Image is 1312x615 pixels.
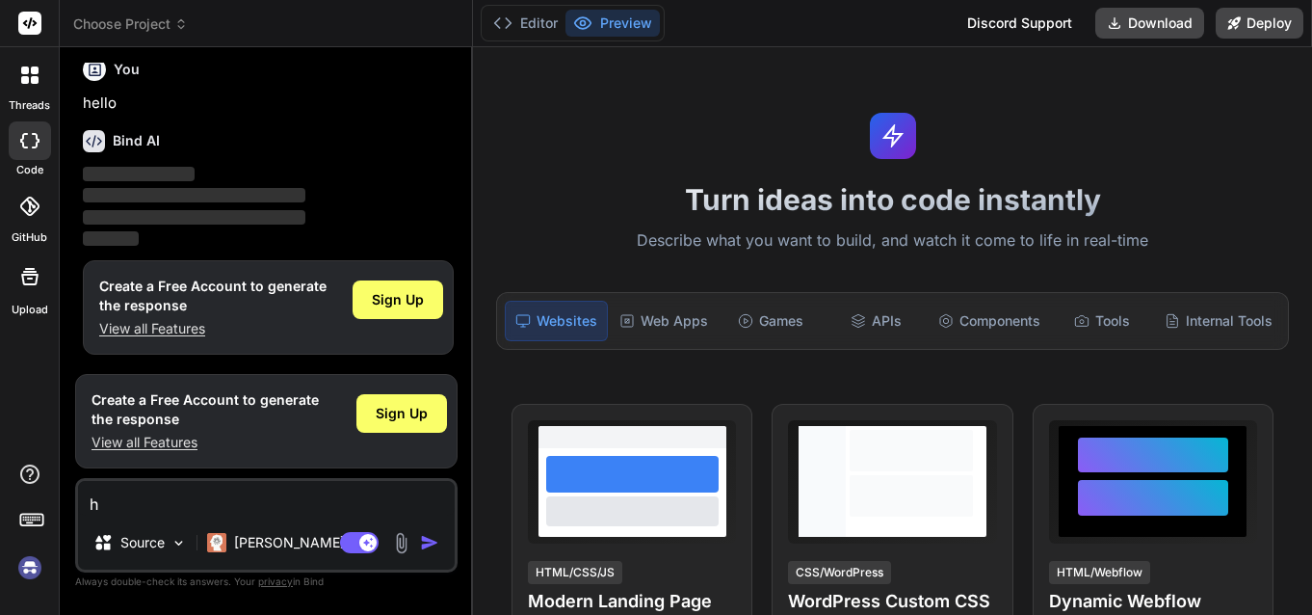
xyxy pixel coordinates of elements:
button: Preview [565,10,660,37]
h1: Turn ideas into code instantly [485,182,1300,217]
p: Always double-check its answers. Your in Bind [75,573,458,591]
textarea: hi [78,481,455,516]
span: Choose Project [73,14,188,34]
button: Download [1095,8,1204,39]
img: Pick Models [171,535,187,551]
h1: Create a Free Account to generate the response [99,277,327,315]
h4: Modern Landing Page [528,588,736,615]
div: Components [931,301,1048,341]
div: HTML/Webflow [1049,561,1150,584]
p: View all Features [92,433,319,452]
div: APIs [826,301,927,341]
div: Tools [1052,301,1153,341]
p: [PERSON_NAME] 4 S.. [234,533,378,552]
div: CSS/WordPress [788,561,891,584]
span: ‌ [83,167,195,181]
div: Discord Support [956,8,1084,39]
button: Deploy [1216,8,1303,39]
img: icon [420,533,439,552]
div: Internal Tools [1157,301,1280,341]
div: Websites [505,301,608,341]
h1: Create a Free Account to generate the response [92,390,319,429]
img: attachment [390,532,412,554]
span: ‌ [83,231,139,246]
h6: Bind AI [113,131,160,150]
label: Upload [12,302,48,318]
span: ‌ [83,188,305,202]
p: Source [120,533,165,552]
label: GitHub [12,229,47,246]
img: Claude 4 Sonnet [207,533,226,552]
span: Sign Up [376,404,428,423]
p: View all Features [99,319,327,338]
div: Web Apps [612,301,716,341]
label: threads [9,97,50,114]
div: Games [720,301,821,341]
img: signin [13,551,46,584]
p: hello [83,93,454,115]
h4: WordPress Custom CSS [788,588,996,615]
div: HTML/CSS/JS [528,561,622,584]
p: Describe what you want to build, and watch it come to life in real-time [485,228,1300,254]
span: ‌ [83,210,305,225]
label: code [16,162,43,178]
h6: You [114,60,140,79]
span: privacy [258,575,293,587]
span: Sign Up [372,290,424,309]
button: Editor [485,10,565,37]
